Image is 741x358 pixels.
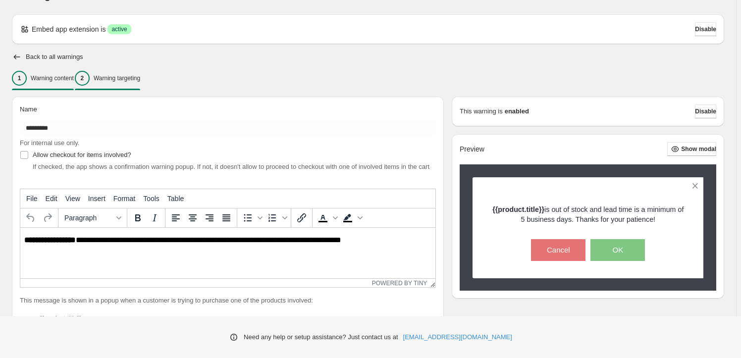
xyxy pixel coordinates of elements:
span: Table [167,195,184,203]
div: Text color [315,209,339,226]
span: Disable [695,107,716,115]
button: Insert/edit link [293,209,310,226]
span: Paragraph [64,214,113,222]
span: If checked, the app shows a confirmation warning popup. If not, it doesn't allow to proceed to ch... [33,163,429,170]
span: File [26,195,38,203]
button: OK [590,239,645,261]
button: 2Warning targeting [75,68,140,89]
button: 1Warning content [12,68,74,89]
button: Italic [146,209,163,226]
div: Numbered list [264,209,289,226]
p: is out of stock and lead time is a minimum of 5 business days. Thanks for your patience! [490,205,687,224]
div: Background color [339,209,364,226]
button: Redo [39,209,56,226]
p: Warning targeting [94,74,140,82]
button: Justify [218,209,235,226]
h2: Preview [460,145,484,153]
strong: enabled [505,106,529,116]
span: Insert [88,195,106,203]
span: active [111,25,127,33]
span: Name [20,105,37,113]
div: Bullet list [239,209,264,226]
li: {{product.title}} [40,313,436,323]
p: This warning is [460,106,503,116]
div: 1 [12,71,27,86]
button: Show modal [667,142,716,156]
button: Undo [22,209,39,226]
a: Powered by Tiny [372,280,427,287]
p: Warning content [31,74,74,82]
div: Resize [427,279,435,287]
span: For internal use only. [20,139,79,147]
button: Align right [201,209,218,226]
span: Edit [46,195,57,203]
span: Show modal [681,145,716,153]
span: Tools [143,195,159,203]
p: This message is shown in a popup when a customer is trying to purchase one of the products involved: [20,296,436,306]
p: Embed app extension is [32,24,106,34]
button: Align left [167,209,184,226]
span: Format [113,195,135,203]
h2: Back to all warnings [26,53,83,61]
a: [EMAIL_ADDRESS][DOMAIN_NAME] [403,332,512,342]
iframe: Rich Text Area [20,228,435,278]
button: Formats [60,209,125,226]
button: Bold [129,209,146,226]
button: Disable [695,22,716,36]
div: 2 [75,71,90,86]
strong: {{product.title}} [492,205,544,213]
span: View [65,195,80,203]
button: Disable [695,104,716,118]
button: Cancel [531,239,585,261]
span: Allow checkout for items involved? [33,151,131,158]
button: Align center [184,209,201,226]
span: Disable [695,25,716,33]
